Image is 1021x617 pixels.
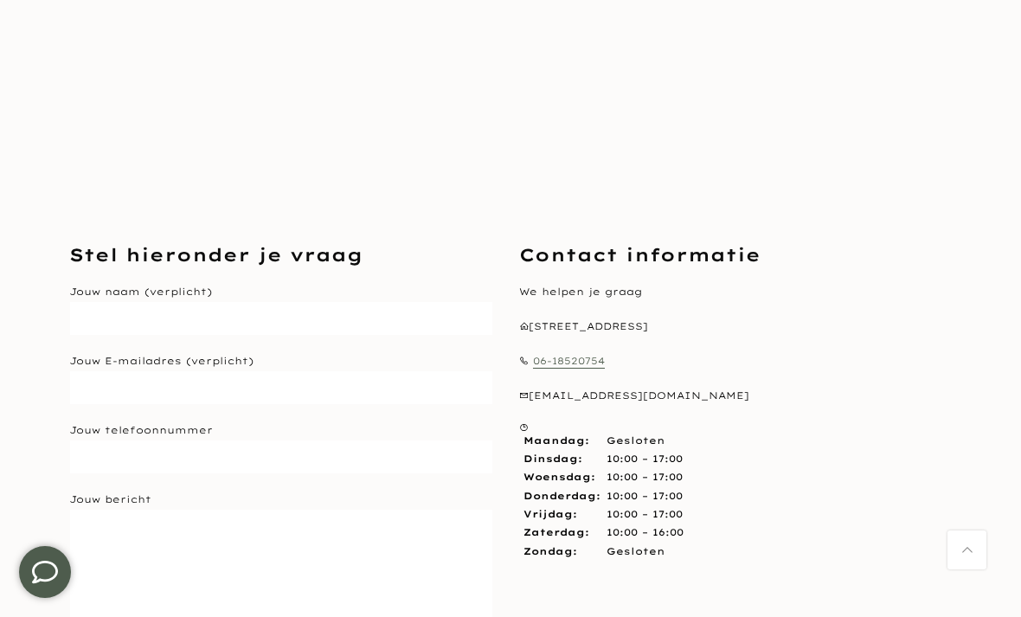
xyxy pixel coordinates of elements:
[605,543,685,561] td: Gesloten
[519,284,943,301] p: We helpen je graag
[533,355,605,369] a: 06-18520754
[605,450,685,468] td: 10:00 – 17:00
[523,526,589,538] strong: Zaterdag:
[523,453,582,465] strong: Dinsdag:
[523,434,589,447] strong: Maandag:
[605,432,685,450] td: Gesloten
[605,468,685,486] td: 10:00 – 17:00
[69,493,151,505] label: Jouw bericht
[69,286,212,298] label: Jouw naam (verplicht)
[69,355,254,367] label: Jouw E-mailadres (verplicht)
[605,487,685,505] td: 10:00 – 17:00
[523,545,577,557] strong: Zondag:
[69,242,493,267] h3: Stel hieronder je vraag
[523,490,600,502] strong: Donderdag:
[2,529,88,615] iframe: toggle-frame
[519,242,943,267] h3: Contact informatie
[519,318,943,336] p: [STREET_ADDRESS]
[523,508,577,520] strong: Vrijdag:
[605,505,685,524] td: 10:00 – 17:00
[519,388,943,405] p: [EMAIL_ADDRESS][DOMAIN_NAME]
[69,424,213,436] label: Jouw telefoonnummer
[605,524,685,542] td: 10:00 – 16:00
[947,530,986,569] a: Terug naar boven
[523,471,595,483] strong: Woensdag:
